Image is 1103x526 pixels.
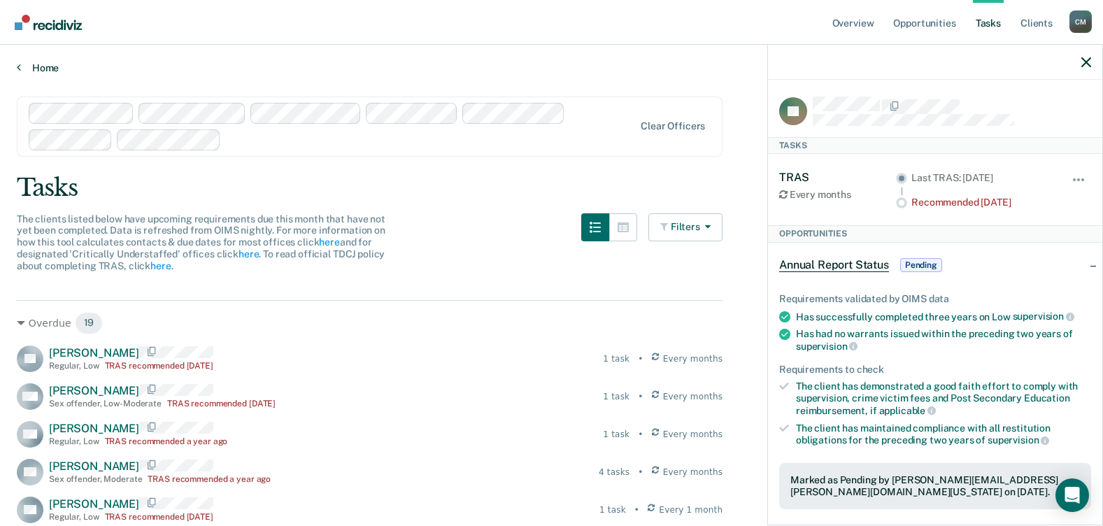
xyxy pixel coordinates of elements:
div: Regular , Low [49,512,99,522]
div: 1 task [599,504,626,516]
span: Every months [663,390,723,403]
div: TRAS recommended [DATE] [105,512,213,522]
div: Last TRAS: [DATE] [911,172,1052,184]
div: • [638,466,643,478]
div: • [638,390,643,403]
div: Clear officers [641,120,705,132]
button: Profile dropdown button [1069,10,1092,33]
a: here [319,236,339,248]
div: • [634,504,639,516]
div: TRAS recommended [DATE] [167,399,276,408]
div: Annual Report StatusPending [768,243,1102,287]
div: Overdue [17,312,723,334]
span: [PERSON_NAME] [49,460,139,473]
span: Every 1 month [659,504,723,516]
div: Opportunities [768,225,1102,242]
div: 1 task [603,390,629,403]
span: supervision [1013,311,1074,322]
div: TRAS recommended [DATE] [105,361,213,371]
span: Every months [663,428,723,441]
span: supervision [796,341,858,352]
div: C M [1069,10,1092,33]
span: Annual Report Status [779,258,889,272]
div: Marked as Pending by [PERSON_NAME][EMAIL_ADDRESS][PERSON_NAME][DOMAIN_NAME][US_STATE] on [DATE]. [790,474,1080,498]
div: 1 task [603,428,629,441]
div: Has had no warrants issued within the preceding two years of [796,328,1091,352]
span: applicable [879,405,936,416]
span: 19 [75,312,104,334]
div: Requirements to check [779,364,1091,376]
div: • [638,353,643,365]
div: Recommended [DATE] [911,197,1052,208]
span: Every months [663,466,723,478]
span: Every months [663,353,723,365]
a: Home [17,62,1086,74]
span: The clients listed below have upcoming requirements due this month that have not yet been complet... [17,213,385,271]
span: Pending [900,258,942,272]
div: Sex offender , Moderate [49,474,142,484]
span: [PERSON_NAME] [49,497,139,511]
div: TRAS recommended a year ago [148,474,271,484]
div: The client has maintained compliance with all restitution obligations for the preceding two years of [796,422,1091,446]
div: Open Intercom Messenger [1055,478,1089,512]
div: Has successfully completed three years on Low [796,311,1091,323]
span: [PERSON_NAME] [49,422,139,435]
span: supervision [988,434,1049,446]
div: Requirements validated by OIMS data [779,293,1091,305]
button: Filters [648,213,723,241]
span: [PERSON_NAME] [49,384,139,397]
div: TRAS [779,171,896,184]
div: The client has demonstrated a good faith effort to comply with supervision, crime victim fees and... [796,381,1091,416]
a: here [239,248,259,260]
span: [PERSON_NAME] [49,346,139,360]
img: Recidiviz [15,15,82,30]
div: TRAS recommended a year ago [105,436,228,446]
div: 1 task [603,353,629,365]
a: here [150,260,171,271]
div: • [638,428,643,441]
div: Tasks [768,137,1102,154]
div: Tasks [17,173,1086,202]
div: Every months [779,189,896,201]
div: Sex offender , Low-Moderate [49,399,162,408]
div: 4 tasks [599,466,629,478]
div: Regular , Low [49,436,99,446]
div: Regular , Low [49,361,99,371]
